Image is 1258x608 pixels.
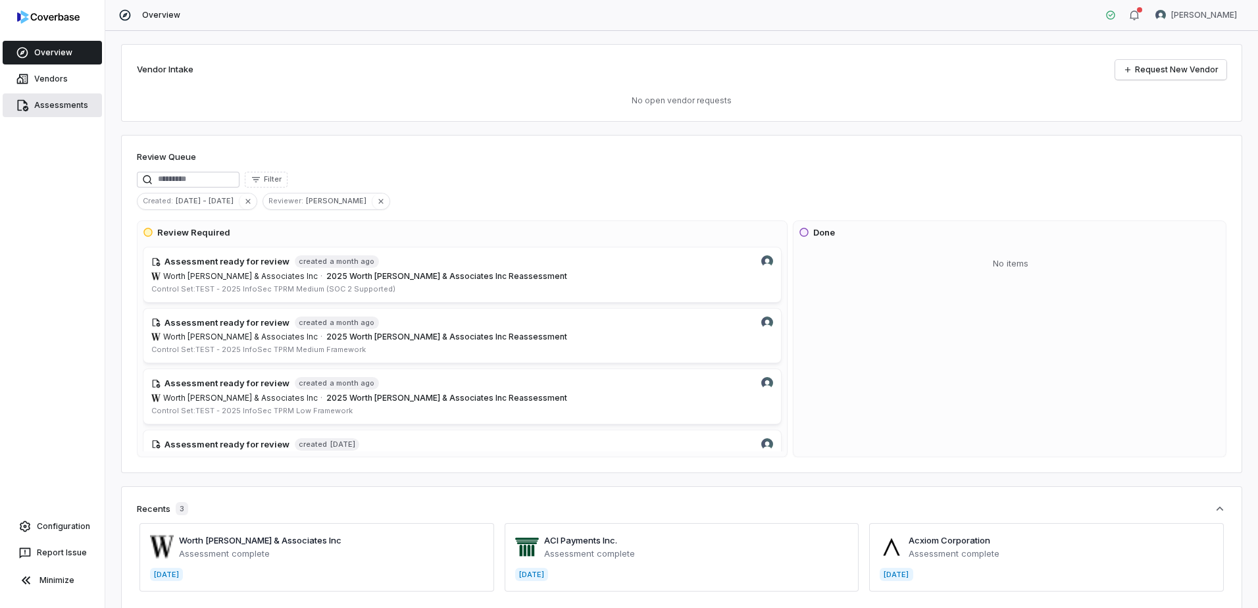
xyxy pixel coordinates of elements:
[143,247,782,303] a: Curtis Nohl avatarAssessment ready for reviewcreateda month agoworthhiggins.comWorth [PERSON_NAME...
[3,93,102,117] a: Assessments
[320,271,322,282] span: ·
[5,541,99,565] button: Report Issue
[163,271,318,282] span: Worth [PERSON_NAME] & Associates Inc
[544,535,617,545] a: ACI Payments Inc.
[1147,5,1245,25] button: Curtis Nohl avatar[PERSON_NAME]
[761,255,773,267] img: Curtis Nohl avatar
[151,345,366,354] span: Control Set: TEST - 2025 InfoSec TPRM Medium Framework
[164,317,289,330] h4: Assessment ready for review
[5,567,99,594] button: Minimize
[320,393,322,403] span: ·
[1171,10,1237,20] span: [PERSON_NAME]
[137,151,196,164] h1: Review Queue
[299,318,327,328] span: created
[263,195,306,207] span: Reviewer :
[176,502,188,515] span: 3
[320,332,322,342] span: ·
[330,378,374,388] span: a month ago
[142,10,180,20] span: Overview
[761,317,773,328] img: Curtis Nohl avatar
[179,535,341,545] a: Worth [PERSON_NAME] & Associates Inc
[326,332,567,342] span: 2025 Worth [PERSON_NAME] & Associates Inc Reassessment
[326,393,567,403] span: 2025 Worth [PERSON_NAME] & Associates Inc Reassessment
[164,377,289,390] h4: Assessment ready for review
[264,174,282,184] span: Filter
[157,226,230,240] h3: Review Required
[299,378,327,388] span: created
[330,440,355,449] span: [DATE]
[137,63,193,76] h2: Vendor Intake
[17,11,80,24] img: logo-D7KZi-bG.svg
[143,430,782,486] a: Curtis Nohl avatarAssessment ready for reviewcreated[DATE]worthhiggins.comWorth [PERSON_NAME] & A...
[1115,60,1226,80] a: Request New Vendor
[163,332,318,342] span: Worth [PERSON_NAME] & Associates Inc
[137,502,188,515] div: Recents
[137,502,1226,515] button: Recents3
[137,95,1226,106] p: No open vendor requests
[164,255,289,268] h4: Assessment ready for review
[143,368,782,424] a: Curtis Nohl avatarAssessment ready for reviewcreateda month agoworthhiggins.comWorth [PERSON_NAME...
[330,257,374,266] span: a month ago
[164,438,289,451] h4: Assessment ready for review
[3,41,102,64] a: Overview
[299,440,327,449] span: created
[761,438,773,450] img: Curtis Nohl avatar
[813,226,835,240] h3: Done
[761,377,773,389] img: Curtis Nohl avatar
[3,67,102,91] a: Vendors
[143,308,782,364] a: Curtis Nohl avatarAssessment ready for reviewcreateda month agoworthhiggins.comWorth [PERSON_NAME...
[245,172,288,188] button: Filter
[151,284,395,293] span: Control Set: TEST - 2025 InfoSec TPRM Medium (SOC 2 Supported)
[1155,10,1166,20] img: Curtis Nohl avatar
[330,318,374,328] span: a month ago
[306,195,372,207] span: [PERSON_NAME]
[151,406,353,415] span: Control Set: TEST - 2025 InfoSec TPRM Low Framework
[909,535,990,545] a: Acxiom Corporation
[5,515,99,538] a: Configuration
[326,271,567,281] span: 2025 Worth [PERSON_NAME] & Associates Inc Reassessment
[163,393,318,403] span: Worth [PERSON_NAME] & Associates Inc
[799,247,1223,281] div: No items
[138,195,176,207] span: Created :
[299,257,327,266] span: created
[176,195,239,207] span: [DATE] - [DATE]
